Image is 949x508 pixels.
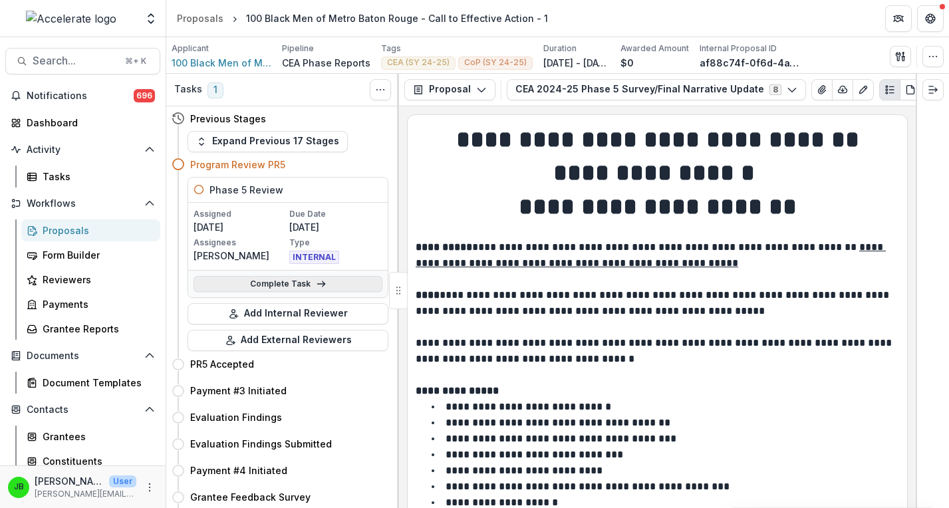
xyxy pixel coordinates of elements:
[33,55,117,67] span: Search...
[194,249,287,263] p: [PERSON_NAME]
[190,437,332,451] h4: Evaluation Findings Submitted
[43,273,150,287] div: Reviewers
[172,9,553,28] nav: breadcrumb
[917,5,944,32] button: Get Help
[5,48,160,74] button: Search...
[190,490,311,504] h4: Grantee Feedback Survey
[188,131,348,152] button: Expand Previous 17 Stages
[246,11,548,25] div: 100 Black Men of Metro Baton Rouge - Call to Effective Action - 1
[26,11,116,27] img: Accelerate logo
[543,43,577,55] p: Duration
[370,79,391,100] button: Toggle View Cancelled Tasks
[188,330,388,351] button: Add External Reviewers
[507,79,806,100] button: CEA 2024-25 Phase 5 Survey/Final Narrative Update8
[922,79,944,100] button: Expand right
[190,158,285,172] h4: Program Review PR5
[172,9,229,28] a: Proposals
[194,276,382,292] a: Complete Task
[172,43,209,55] p: Applicant
[190,410,282,424] h4: Evaluation Findings
[21,372,160,394] a: Document Templates
[21,318,160,340] a: Grantee Reports
[404,79,495,100] button: Proposal
[811,79,833,100] button: View Attached Files
[700,56,799,70] p: af88c74f-0f6d-4a10-a7c1-2e90042841e4
[190,357,254,371] h4: PR5 Accepted
[21,269,160,291] a: Reviewers
[174,84,202,95] h3: Tasks
[5,139,160,160] button: Open Activity
[109,475,136,487] p: User
[35,488,136,500] p: [PERSON_NAME][EMAIL_ADDRESS][PERSON_NAME][DOMAIN_NAME]
[43,170,150,184] div: Tasks
[27,404,139,416] span: Contacts
[21,244,160,266] a: Form Builder
[289,220,382,234] p: [DATE]
[700,43,777,55] p: Internal Proposal ID
[879,79,900,100] button: Plaintext view
[14,483,24,491] div: Jennifer Bronson
[27,90,134,102] span: Notifications
[188,303,388,324] button: Add Internal Reviewer
[620,43,689,55] p: Awarded Amount
[27,350,139,362] span: Documents
[21,450,160,472] a: Constituents
[142,5,160,32] button: Open entity switcher
[27,198,139,209] span: Workflows
[5,345,160,366] button: Open Documents
[282,56,370,70] p: CEA Phase Reports
[21,166,160,188] a: Tasks
[289,208,382,220] p: Due Date
[27,144,139,156] span: Activity
[381,43,401,55] p: Tags
[21,426,160,447] a: Grantees
[142,479,158,495] button: More
[190,112,266,126] h4: Previous Stages
[885,5,912,32] button: Partners
[620,56,634,70] p: $0
[43,454,150,468] div: Constituents
[5,112,160,134] a: Dashboard
[207,82,223,98] span: 1
[289,251,339,264] span: INTERNAL
[43,248,150,262] div: Form Builder
[122,54,149,68] div: ⌘ + K
[21,219,160,241] a: Proposals
[194,208,287,220] p: Assigned
[177,11,223,25] div: Proposals
[282,43,314,55] p: Pipeline
[190,463,287,477] h4: Payment #4 Initiated
[543,56,610,70] p: [DATE] - [DATE]
[190,384,287,398] h4: Payment #3 Initiated
[289,237,382,249] p: Type
[172,56,271,70] a: 100 Black Men of Metro Baton Rouge
[387,58,450,67] span: CEA (SY 24-25)
[853,79,874,100] button: Edit as form
[35,474,104,488] p: [PERSON_NAME]
[43,297,150,311] div: Payments
[464,58,527,67] span: CoP (SY 24-25)
[134,89,155,102] span: 696
[5,399,160,420] button: Open Contacts
[43,322,150,336] div: Grantee Reports
[21,293,160,315] a: Payments
[209,183,283,197] h5: Phase 5 Review
[27,116,150,130] div: Dashboard
[194,237,287,249] p: Assignees
[900,79,921,100] button: PDF view
[43,376,150,390] div: Document Templates
[5,85,160,106] button: Notifications696
[43,223,150,237] div: Proposals
[194,220,287,234] p: [DATE]
[43,430,150,444] div: Grantees
[5,193,160,214] button: Open Workflows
